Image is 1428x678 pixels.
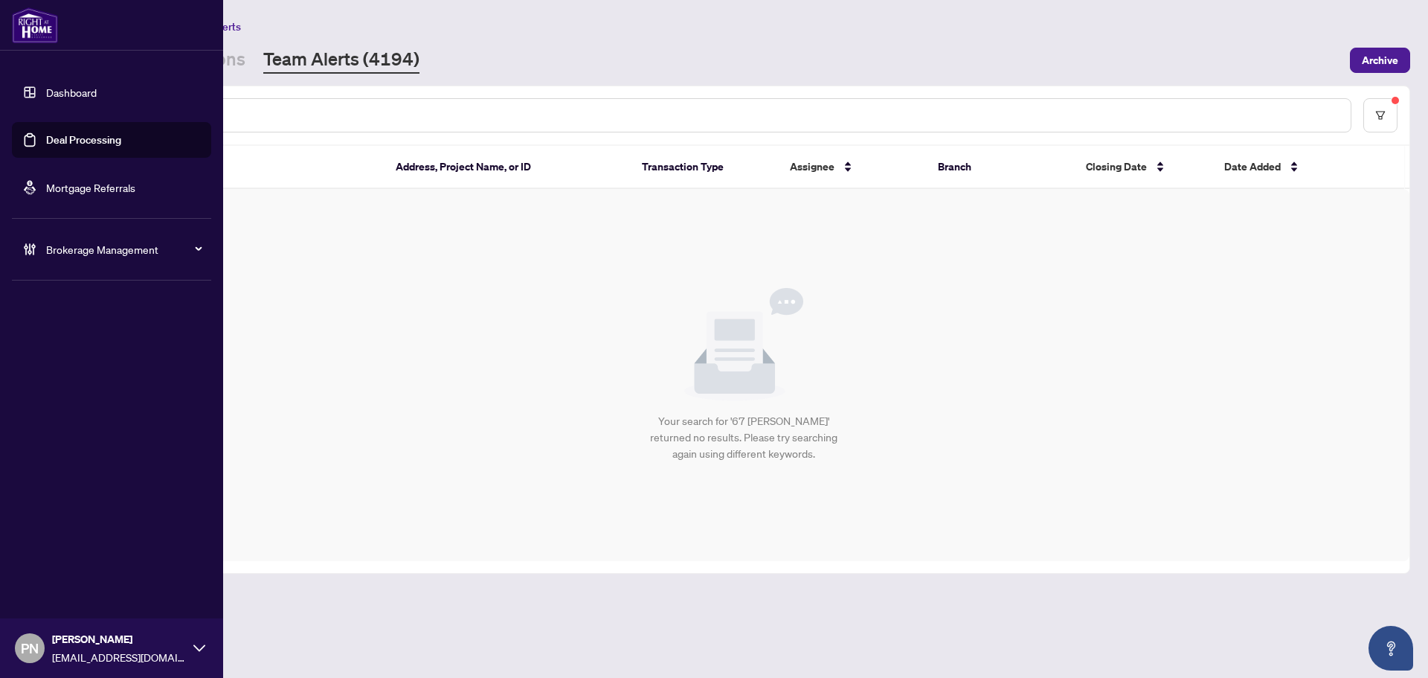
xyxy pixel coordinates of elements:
th: Assignee [778,146,926,189]
span: Assignee [790,159,834,175]
a: Team Alerts (4194) [263,47,419,74]
img: logo [12,7,58,43]
button: Open asap [1368,626,1413,671]
span: PN [21,638,39,659]
span: [EMAIL_ADDRESS][DOMAIN_NAME] [52,649,186,665]
img: Null State Icon [684,288,803,401]
a: Deal Processing [46,133,121,147]
span: Brokerage Management [46,241,201,258]
th: Branch [926,146,1074,189]
button: filter [1363,98,1398,132]
span: Closing Date [1086,159,1147,175]
span: [PERSON_NAME] [52,631,186,647]
th: Transaction Type [630,146,778,189]
div: Your search for '67 [PERSON_NAME]' returned no results. Please try searching again using differen... [643,413,845,462]
th: Summary [138,146,384,189]
th: Closing Date [1074,146,1212,189]
th: Date Added [1212,146,1390,189]
a: Dashboard [46,86,97,99]
span: Archive [1362,48,1398,72]
th: Address, Project Name, or ID [384,146,630,189]
button: Archive [1350,48,1410,73]
span: Date Added [1224,159,1281,175]
span: filter [1375,110,1386,121]
a: Mortgage Referrals [46,181,135,194]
